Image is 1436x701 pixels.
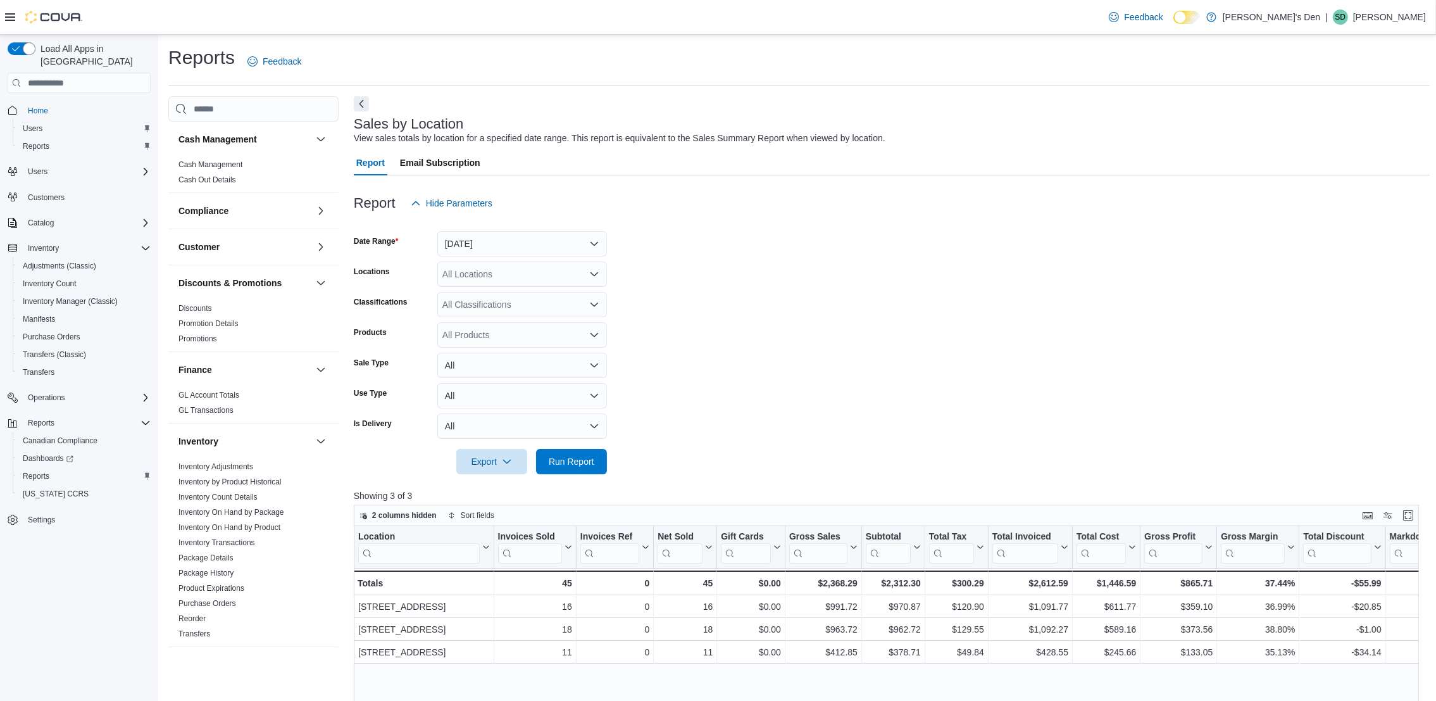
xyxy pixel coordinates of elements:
a: [US_STATE] CCRS [18,486,94,502]
span: Inventory Manager (Classic) [23,296,118,306]
span: Cash Out Details [178,175,236,185]
div: Invoices Sold [497,531,561,543]
span: Promotions [178,334,217,344]
button: Hide Parameters [406,191,497,216]
div: $412.85 [789,645,858,660]
a: Inventory Transactions [178,538,255,547]
div: 36.99% [1221,600,1295,615]
span: Inventory Count Details [178,492,258,502]
div: $378.71 [866,645,921,660]
button: Finance [313,362,328,377]
div: $0.00 [721,645,781,660]
div: Total Invoiced [992,531,1058,564]
a: Promotions [178,334,217,343]
div: Gift Cards [721,531,771,543]
a: Feedback [1104,4,1168,30]
div: $133.05 [1144,645,1213,660]
span: Users [23,164,151,179]
div: $991.72 [789,600,858,615]
div: -$34.14 [1303,645,1381,660]
a: Inventory On Hand by Package [178,508,284,517]
span: Catalog [28,218,54,228]
button: Adjustments (Classic) [13,257,156,275]
button: [DATE] [437,231,607,256]
button: Discounts & Promotions [178,277,311,289]
div: Subtotal [866,531,911,564]
div: Gross Profit [1144,531,1202,564]
div: 0 [580,576,649,591]
span: GL Account Totals [178,390,239,400]
button: Catalog [23,215,59,231]
a: Adjustments (Classic) [18,258,101,274]
div: Finance [168,388,339,423]
div: [STREET_ADDRESS] [358,600,490,615]
span: Inventory Count [23,279,77,289]
button: Users [13,120,156,137]
span: Inventory Transactions [178,538,255,548]
button: Users [23,164,53,179]
label: Date Range [354,236,399,246]
button: Inventory Count [13,275,156,293]
div: $970.87 [866,600,921,615]
div: $0.00 [721,576,781,591]
button: Gross Sales [789,531,858,564]
p: [PERSON_NAME] [1353,9,1426,25]
span: Home [28,106,48,116]
div: 16 [658,600,713,615]
div: 35.13% [1221,645,1295,660]
div: $1,091.77 [992,600,1068,615]
div: $120.90 [929,600,984,615]
div: Total Tax [929,531,974,564]
a: Inventory Count [18,276,82,291]
div: 11 [497,645,571,660]
p: | [1325,9,1328,25]
div: Invoices Ref [580,531,639,543]
div: $129.55 [929,622,984,638]
button: Customers [3,188,156,206]
span: Load All Apps in [GEOGRAPHIC_DATA] [35,42,151,68]
img: Cova [25,11,82,23]
span: Cash Management [178,160,242,170]
span: Purchase Orders [178,598,236,609]
div: Gross Profit [1144,531,1202,543]
div: 0 [580,645,649,660]
button: Cash Management [313,132,328,147]
button: Gross Margin [1221,531,1295,564]
span: Users [18,121,151,136]
div: Shawn Dang [1333,9,1348,25]
span: Home [23,102,151,118]
a: Product Expirations [178,584,244,593]
button: Canadian Compliance [13,432,156,450]
div: Cash Management [168,157,339,193]
a: Reports [18,139,54,154]
a: Package History [178,569,234,578]
a: GL Transactions [178,406,234,415]
span: Users [28,167,47,177]
span: Promotion Details [178,319,239,329]
span: Customers [28,193,65,203]
button: Subtotal [866,531,921,564]
button: Inventory [178,435,311,448]
h3: Customer [178,241,220,253]
div: $0.00 [721,622,781,638]
button: Discounts & Promotions [313,275,328,291]
h3: Finance [178,363,212,376]
div: Total Invoiced [992,531,1058,543]
span: Manifests [18,312,151,327]
button: Total Cost [1077,531,1136,564]
button: Home [3,101,156,119]
span: Catalog [23,215,151,231]
div: 45 [497,576,571,591]
button: Customer [178,241,311,253]
button: Reports [13,137,156,155]
span: Dark Mode [1173,24,1174,25]
div: $865.71 [1144,576,1213,591]
h3: Sales by Location [354,117,464,132]
span: Operations [23,390,151,405]
span: Reports [23,471,49,481]
a: Promotion Details [178,319,239,328]
h3: Cash Management [178,133,257,146]
a: Feedback [242,49,306,74]
button: Total Tax [929,531,984,564]
div: $589.16 [1077,622,1136,638]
